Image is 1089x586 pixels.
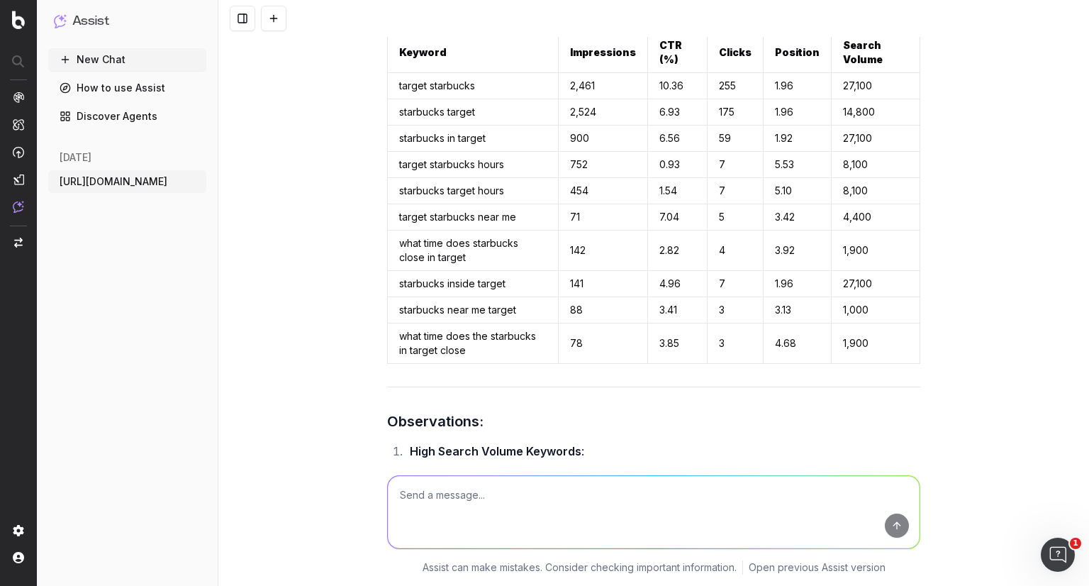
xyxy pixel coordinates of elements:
[558,178,647,204] td: 454
[388,178,559,204] td: starbucks target hours
[749,560,886,575] a: Open previous Assist version
[832,204,920,231] td: 4,400
[764,297,832,324] td: 3.13
[832,73,920,99] td: 27,100
[48,170,206,193] button: [URL][DOMAIN_NAME]
[423,560,737,575] p: Assist can make mistakes. Consider checking important information.
[48,48,206,71] button: New Chat
[775,46,820,58] strong: Position
[647,324,708,364] td: 3.85
[708,324,764,364] td: 3
[13,118,24,131] img: Intelligence
[647,178,708,204] td: 1.54
[832,231,920,271] td: 1,900
[647,99,708,126] td: 6.93
[832,126,920,152] td: 27,100
[12,11,25,29] img: Botify logo
[54,14,67,28] img: Assist
[48,77,206,99] a: How to use Assist
[399,46,447,58] strong: Keyword
[558,204,647,231] td: 71
[764,231,832,271] td: 3.92
[708,178,764,204] td: 7
[843,39,883,65] strong: Search Volume
[558,73,647,99] td: 2,461
[647,126,708,152] td: 6.56
[558,271,647,297] td: 141
[13,174,24,185] img: Studio
[764,152,832,178] td: 5.53
[558,99,647,126] td: 2,524
[48,105,206,128] a: Discover Agents
[387,410,920,433] h3: Observations:
[708,231,764,271] td: 4
[13,92,24,103] img: Analytics
[1041,538,1075,572] iframe: Intercom live chat
[719,46,752,58] strong: Clicks
[558,297,647,324] td: 88
[647,152,708,178] td: 0.93
[388,152,559,178] td: target starbucks hours
[558,126,647,152] td: 900
[764,204,832,231] td: 3.42
[13,525,24,536] img: Setting
[13,552,24,563] img: My account
[832,297,920,324] td: 1,000
[708,204,764,231] td: 5
[764,73,832,99] td: 1.96
[54,11,201,31] button: Assist
[832,178,920,204] td: 8,100
[388,324,559,364] td: what time does the starbucks in target close
[558,324,647,364] td: 78
[764,178,832,204] td: 5.10
[60,175,167,189] span: [URL][DOMAIN_NAME]
[647,297,708,324] td: 3.41
[388,204,559,231] td: target starbucks near me
[832,99,920,126] td: 14,800
[388,73,559,99] td: target starbucks
[647,231,708,271] td: 2.82
[647,271,708,297] td: 4.96
[558,231,647,271] td: 142
[13,201,24,213] img: Assist
[708,297,764,324] td: 3
[13,146,24,158] img: Activation
[832,152,920,178] td: 8,100
[388,126,559,152] td: starbucks in target
[72,11,109,31] h1: Assist
[764,271,832,297] td: 1.96
[708,152,764,178] td: 7
[764,99,832,126] td: 1.96
[1070,538,1081,549] span: 1
[60,150,91,165] span: [DATE]
[410,444,581,458] strong: High Search Volume Keywords
[764,324,832,364] td: 4.68
[388,297,559,324] td: starbucks near me target
[832,271,920,297] td: 27,100
[708,271,764,297] td: 7
[659,39,684,65] strong: CTR (%)
[388,99,559,126] td: starbucks target
[406,441,920,509] li: :
[708,99,764,126] td: 175
[558,152,647,178] td: 752
[764,126,832,152] td: 1.92
[388,231,559,271] td: what time does starbucks close in target
[708,126,764,152] td: 59
[14,238,23,248] img: Switch project
[570,46,636,58] strong: Impressions
[647,73,708,99] td: 10.36
[388,271,559,297] td: starbucks inside target
[708,73,764,99] td: 255
[647,204,708,231] td: 7.04
[832,324,920,364] td: 1,900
